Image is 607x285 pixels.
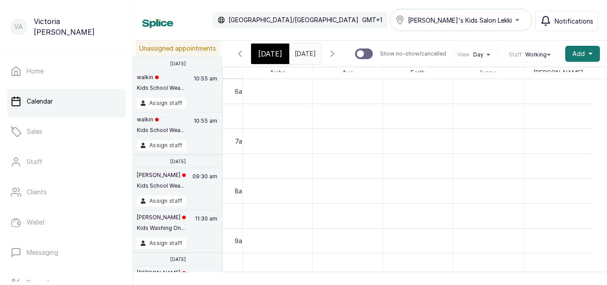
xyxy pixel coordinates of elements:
p: 10:55 am [192,74,219,98]
p: Messaging [27,248,58,257]
p: walkin [137,74,184,81]
button: Notifications [535,11,598,31]
button: Add [565,46,600,62]
span: View [457,51,470,58]
span: Add [572,49,585,58]
a: Messaging [7,240,126,265]
span: [PERSON_NAME]'s Kids Salon Lekki [408,16,512,25]
div: [DATE] [251,44,289,64]
p: [PERSON_NAME] [137,269,186,277]
a: Home [7,59,126,84]
p: 09:30 am [191,172,219,196]
span: Faith [409,67,427,78]
p: walkin [137,116,184,123]
span: [PERSON_NAME] [531,67,585,78]
a: Staff [7,149,126,174]
button: Assign staff [137,238,186,249]
button: Assign staff [137,196,186,206]
div: 9am [233,236,249,245]
p: Kids School Wea... [137,182,186,189]
p: [DATE] [170,159,186,164]
p: [PERSON_NAME] [137,214,186,221]
a: Clients [7,180,126,205]
span: Notifications [555,16,593,26]
p: Sales [27,127,42,136]
span: Staff [509,51,522,58]
p: [GEOGRAPHIC_DATA]/[GEOGRAPHIC_DATA] [228,16,359,24]
p: Kids Washing On... [137,225,186,232]
span: [DATE] [258,48,282,59]
button: Assign staff [137,98,186,108]
button: Assign staff [137,140,186,151]
p: Wallet [27,218,45,227]
span: Working [525,51,547,58]
p: 11:30 am [194,214,219,238]
p: Calendar [27,97,53,106]
span: Aisha [268,67,288,78]
a: Calendar [7,89,126,114]
button: StaffWorking [509,51,554,58]
p: Kids School Wea... [137,127,184,134]
span: Iyanu [479,67,498,78]
a: Sales [7,119,126,144]
p: Staff [27,157,43,166]
p: [DATE] [170,61,186,66]
span: Day [473,51,483,58]
p: Unassigned appointments [136,40,220,56]
p: GMT+1 [362,16,382,24]
a: Wallet [7,210,126,235]
p: Kids School Wea... [137,84,184,92]
p: Clients [27,188,47,197]
button: [PERSON_NAME]'s Kids Salon Lekki [390,9,532,31]
p: 10:55 am [192,116,219,140]
button: ViewDay [457,51,494,58]
div: 7am [233,136,249,146]
div: 8am [233,186,249,196]
p: Show no-show/cancelled [380,50,446,57]
div: 6am [233,87,249,96]
p: [DATE] [170,257,186,262]
p: Victoria [PERSON_NAME] [34,16,122,37]
p: VA [14,22,23,31]
span: Ayo [340,67,355,78]
p: Home [27,67,44,76]
p: [PERSON_NAME] [137,172,186,179]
